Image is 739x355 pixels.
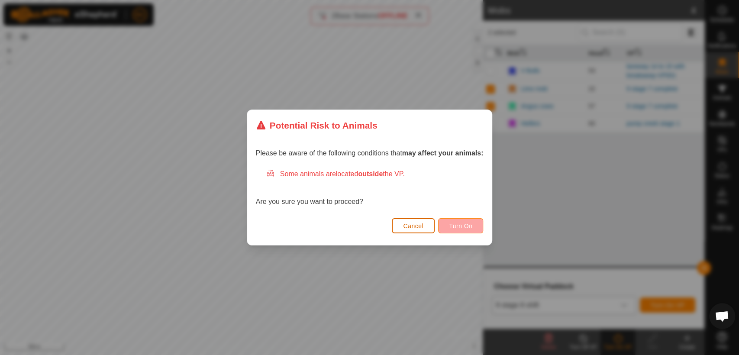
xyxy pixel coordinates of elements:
button: Cancel [392,218,435,233]
div: Are you sure you want to proceed? [256,169,484,207]
span: Turn On [449,223,472,229]
span: Please be aware of the following conditions that [256,149,484,157]
strong: outside [358,170,383,177]
span: located the VP. [336,170,405,177]
button: Turn On [438,218,483,233]
strong: may affect your animals: [402,149,484,157]
div: Some animals are [266,169,484,179]
div: Potential Risk to Animals [256,119,378,132]
div: Open chat [709,303,735,329]
span: Cancel [403,223,423,229]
